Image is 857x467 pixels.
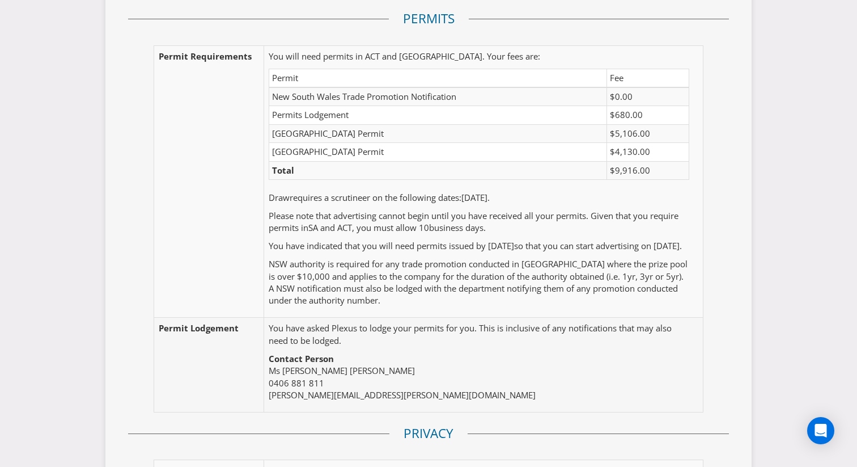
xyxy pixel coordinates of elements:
span: s [480,222,483,233]
span: [DATE] [461,192,487,203]
span: . [680,240,682,251]
td: $9,916.00 [606,161,689,179]
strong: Contact Person [269,353,334,364]
td: [GEOGRAPHIC_DATA] Permit [269,143,606,161]
td: Permit [269,69,606,87]
td: $0.00 [606,87,689,106]
span: . [483,222,486,233]
td: New South Wales Trade Promotion Notification [269,87,606,106]
td: Fee [606,69,689,87]
td: $4,130.00 [606,143,689,161]
td: $5,106.00 [606,124,689,142]
span: business day [429,222,480,233]
td: Permits Lodgement [269,106,606,124]
span: You will need [269,51,321,62]
td: [GEOGRAPHIC_DATA] Permit [269,124,606,142]
span: . Your fees are: [482,51,540,62]
strong: Total [272,165,294,176]
div: Open Intercom Messenger [807,417,834,444]
span: , you must allow [352,222,417,233]
span: [PERSON_NAME] [282,365,347,376]
p: You have asked Plexus to lodge your permits for you. This is inclusive of any notifications that ... [269,322,689,347]
span: so that you can start advertising on [514,240,651,251]
span: Ms [269,365,280,376]
legend: Privacy [389,424,468,443]
span: You have indicated that you will need permits issued by [269,240,486,251]
span: [PERSON_NAME] [350,365,415,376]
span: [PERSON_NAME][EMAIL_ADDRESS][PERSON_NAME][DOMAIN_NAME] [269,389,536,401]
span: SA and ACT [308,222,352,233]
span: permits in ACT and [GEOGRAPHIC_DATA] [323,51,482,62]
span: [DATE] [654,240,680,251]
legend: Permits [389,10,469,28]
td: Permit Requirements [154,45,264,318]
span: Draw [269,192,290,203]
span: 0406 881 811 [269,377,324,389]
span: 10 [419,222,429,233]
span: Please note that advertising cannot begin until you have received all your permits. Given that yo... [269,210,678,233]
td: Permit Lodgement [154,318,264,413]
span: [DATE] [488,240,514,251]
span: . [487,192,490,203]
td: $680.00 [606,106,689,124]
span: requires a scrutineer on the following dates: [290,192,461,203]
p: NSW authority is required for any trade promotion conducted in [GEOGRAPHIC_DATA] where the prize ... [269,258,689,307]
